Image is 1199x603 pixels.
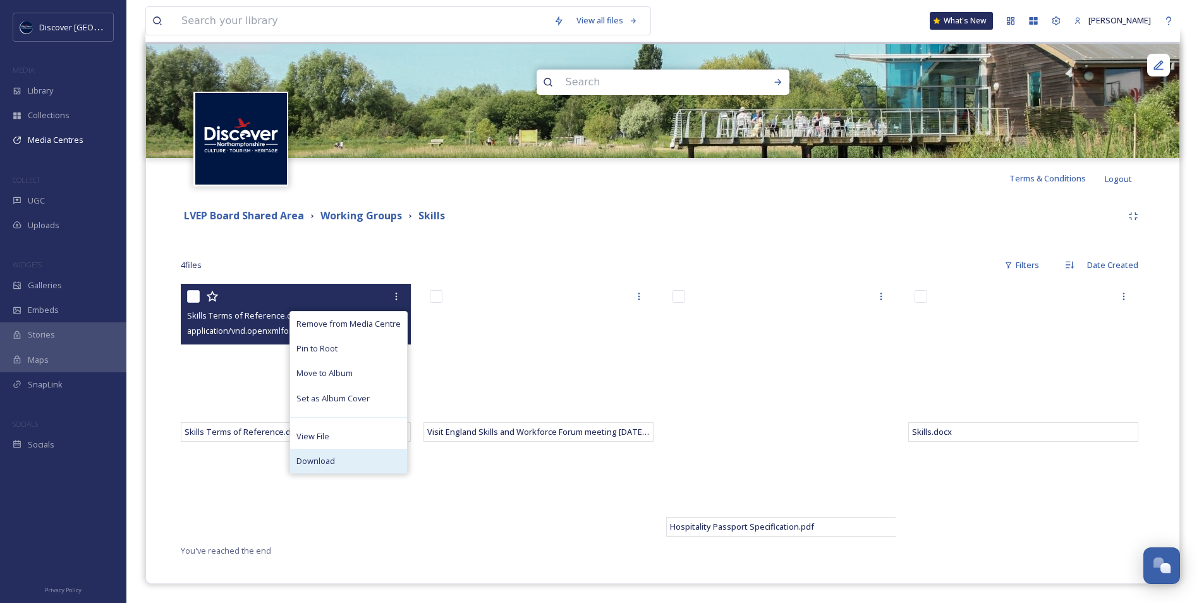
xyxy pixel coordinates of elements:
[427,426,685,437] span: Visit England Skills and Workforce Forum meeting [DATE] (002).docx
[423,284,654,442] iframe: msdoc-iframe
[20,21,33,33] img: Untitled%20design%20%282%29.png
[670,521,814,532] span: Hospitality Passport Specification.pdf
[28,279,62,291] span: Galleries
[930,12,993,30] a: What's New
[175,7,547,35] input: Search your library
[296,318,401,330] span: Remove from Media Centre
[28,85,53,97] span: Library
[195,93,287,185] img: Untitled%20design%20%282%29.png
[28,109,70,121] span: Collections
[320,209,402,222] strong: Working Groups
[181,284,411,442] iframe: msdoc-iframe
[146,44,1179,158] img: Stanwick Lakes.jpg
[28,304,59,316] span: Embeds
[181,259,202,271] span: 4 file s
[1143,547,1180,584] button: Open Chat
[28,354,49,366] span: Maps
[28,329,55,341] span: Stories
[908,284,1138,442] iframe: msdoc-iframe
[296,393,370,405] span: Set as Album Cover
[1009,171,1105,186] a: Terms & Conditions
[998,253,1045,277] div: Filters
[187,324,539,336] span: application/vnd.openxmlformats-officedocument.wordprocessingml.document | 18.33 kB | 0 x 0
[184,209,304,222] strong: LVEP Board Shared Area
[1009,173,1086,184] span: Terms & Conditions
[559,68,733,96] input: Search
[1081,253,1145,277] div: Date Created
[296,430,329,442] span: View File
[28,379,63,391] span: SnapLink
[13,175,40,185] span: COLLECT
[28,134,83,146] span: Media Centres
[181,545,271,556] span: You've reached the end
[1068,8,1157,33] a: [PERSON_NAME]
[296,367,353,379] span: Move to Album
[185,426,304,437] span: Skills Terms of Reference.docx
[187,310,305,321] span: Skills Terms of Reference.docx
[570,8,644,33] a: View all files
[39,21,154,33] span: Discover [GEOGRAPHIC_DATA]
[296,343,338,355] span: Pin to Root
[13,65,35,75] span: MEDIA
[28,195,45,207] span: UGC
[28,219,59,231] span: Uploads
[13,260,42,269] span: WIDGETS
[418,209,445,222] strong: Skills
[28,439,54,451] span: Socials
[13,419,38,429] span: SOCIALS
[1105,173,1132,185] span: Logout
[1088,15,1151,26] span: [PERSON_NAME]
[296,455,335,467] span: Download
[45,582,82,597] a: Privacy Policy
[912,426,952,437] span: Skills.docx
[45,586,82,594] span: Privacy Policy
